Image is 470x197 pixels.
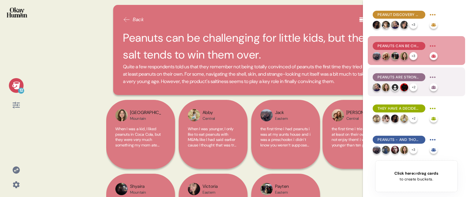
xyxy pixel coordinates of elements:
span: Peanuts are strongly nostalgic, recalling specific childhood memories even in the present day. [378,74,420,80]
div: + 3 [409,146,417,154]
img: profilepic_9616682328395498.jpg [400,21,408,29]
div: + 3 [409,21,417,29]
img: profilepic_9272060032847970.jpg [115,183,128,195]
img: profilepic_29091323313814319.jpg [373,83,381,91]
div: Eastern [203,190,218,195]
h2: Peanuts can be challenging for little kids, but the salt tends to win them over. [123,29,379,63]
span: Quite a few respondents told us that they remember not being totally convinced of peanuts the fir... [123,63,379,85]
img: profilepic_28756746410639800.jpg [400,83,408,91]
div: Mountain [130,116,161,121]
img: profilepic_9188337244577086.jpg [373,115,381,123]
img: profilepic_7476038795853007.jpg [382,115,390,123]
img: profilepic_9427714207317235.jpg [373,146,381,154]
img: profilepic_9427714207317235.jpg [373,52,381,60]
div: + 2 [409,115,417,123]
img: profilepic_9382994738483192.jpg [188,183,200,195]
div: Payten [275,183,289,190]
img: profilepic_9763014550398492.jpg [391,52,399,60]
img: profilepic_29091323313814319.jpg [391,21,399,29]
div: Central [346,116,377,121]
img: profilepic_28592963757018182.jpg [400,146,408,154]
img: profilepic_9250837378366613.jpg [382,52,390,60]
img: profilepic_28592963757018182.jpg [382,83,390,91]
div: Shyaira [130,183,146,190]
div: Abby [203,109,215,116]
span: drag cards [417,171,438,176]
div: 12 [18,88,24,94]
img: profilepic_9250837378366613.jpg [332,109,344,121]
span: Back [133,16,144,23]
div: Eastern [275,116,288,121]
div: Victoria [203,183,218,190]
div: + 2 [409,83,417,91]
span: They have a decidedly positive and cheery feel, but in a relaxed, approachable way. [378,106,420,111]
img: profilepic_28608613598782667.jpg [382,21,390,29]
img: profilepic_28592963757018182.jpg [400,52,408,60]
img: profilepic_9311467635610148.jpg [400,115,408,123]
div: + 3 [409,52,417,60]
img: profilepic_9247131348696469.jpg [391,146,399,154]
img: profilepic_9311467635610148.jpg [188,109,200,121]
div: [GEOGRAPHIC_DATA] [130,109,161,116]
img: profilepic_9763014550398492.jpg [260,183,273,195]
div: or to create buckets. [394,170,438,182]
img: profilepic_28592963757018182.jpg [115,109,128,121]
div: Eastern [275,190,289,195]
span: Click here [394,171,414,176]
span: Peanuts - and those who personify them - are dependable, sweet, and unapologetically themselves. [378,137,420,142]
div: Jack [275,109,288,116]
img: profilepic_9427714207317235.jpg [260,109,273,121]
span: Peanuts can be challenging for little kids, but the salt tends to win them over. [378,43,420,49]
img: okayhuman.3b1b6348.png [7,7,27,17]
img: profilepic_9663116803749536.jpg [373,21,381,29]
img: l1ibTKarBSWXLOhlfT5LxFP+OttMJpPJZDKZTCbz9PgHEggSPYjZSwEAAAAASUVORK5CYII= [391,83,399,91]
div: [PERSON_NAME] [346,109,377,116]
div: Central [203,116,215,121]
img: profilepic_28788387964109983.jpg [382,146,390,154]
img: profilepic_9663116803749536.jpg [391,115,399,123]
span: Peanut discovery often happens during special moments, which makes these moments very memorable. [378,12,420,17]
div: Mountain [130,190,146,195]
